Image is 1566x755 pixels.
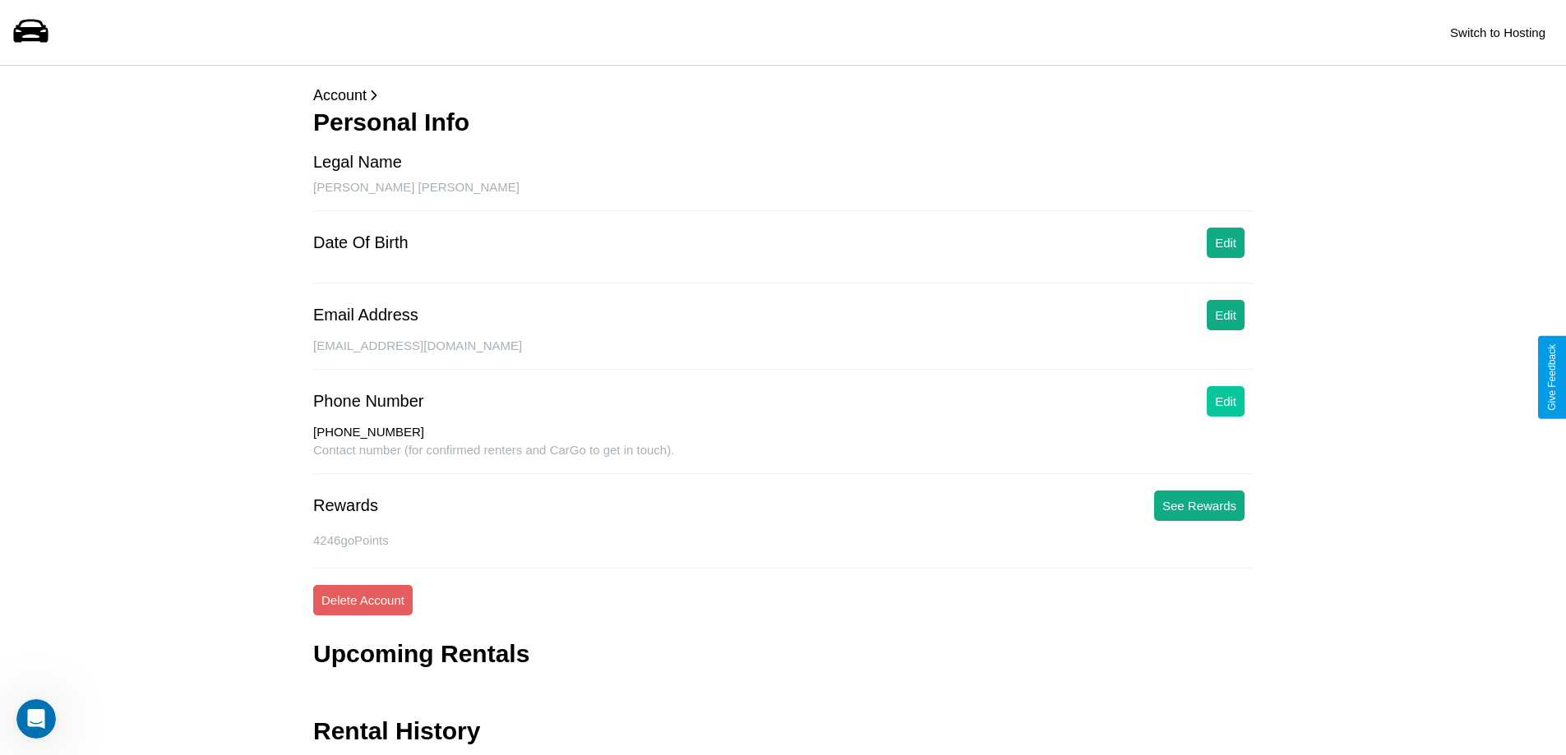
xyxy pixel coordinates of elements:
[313,153,402,172] div: Legal Name
[1207,386,1245,417] button: Edit
[313,425,1253,443] div: [PHONE_NUMBER]
[313,443,1253,474] div: Contact number (for confirmed renters and CarGo to get in touch).
[313,82,1253,108] p: Account
[1546,344,1558,411] div: Give Feedback
[313,180,1253,211] div: [PERSON_NAME] [PERSON_NAME]
[1207,300,1245,330] button: Edit
[313,306,418,325] div: Email Address
[1442,17,1554,48] button: Switch to Hosting
[313,585,413,615] button: Delete Account
[313,529,1253,551] p: 4246 goPoints
[1154,490,1245,521] button: See Rewards
[313,717,480,745] h3: Rental History
[1207,228,1245,258] button: Edit
[313,338,1253,370] div: [EMAIL_ADDRESS][DOMAIN_NAME]
[313,640,529,668] h3: Upcoming Rentals
[313,108,1253,136] h3: Personal Info
[313,392,424,411] div: Phone Number
[16,699,56,739] iframe: Intercom live chat
[313,233,409,252] div: Date Of Birth
[313,496,378,515] div: Rewards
